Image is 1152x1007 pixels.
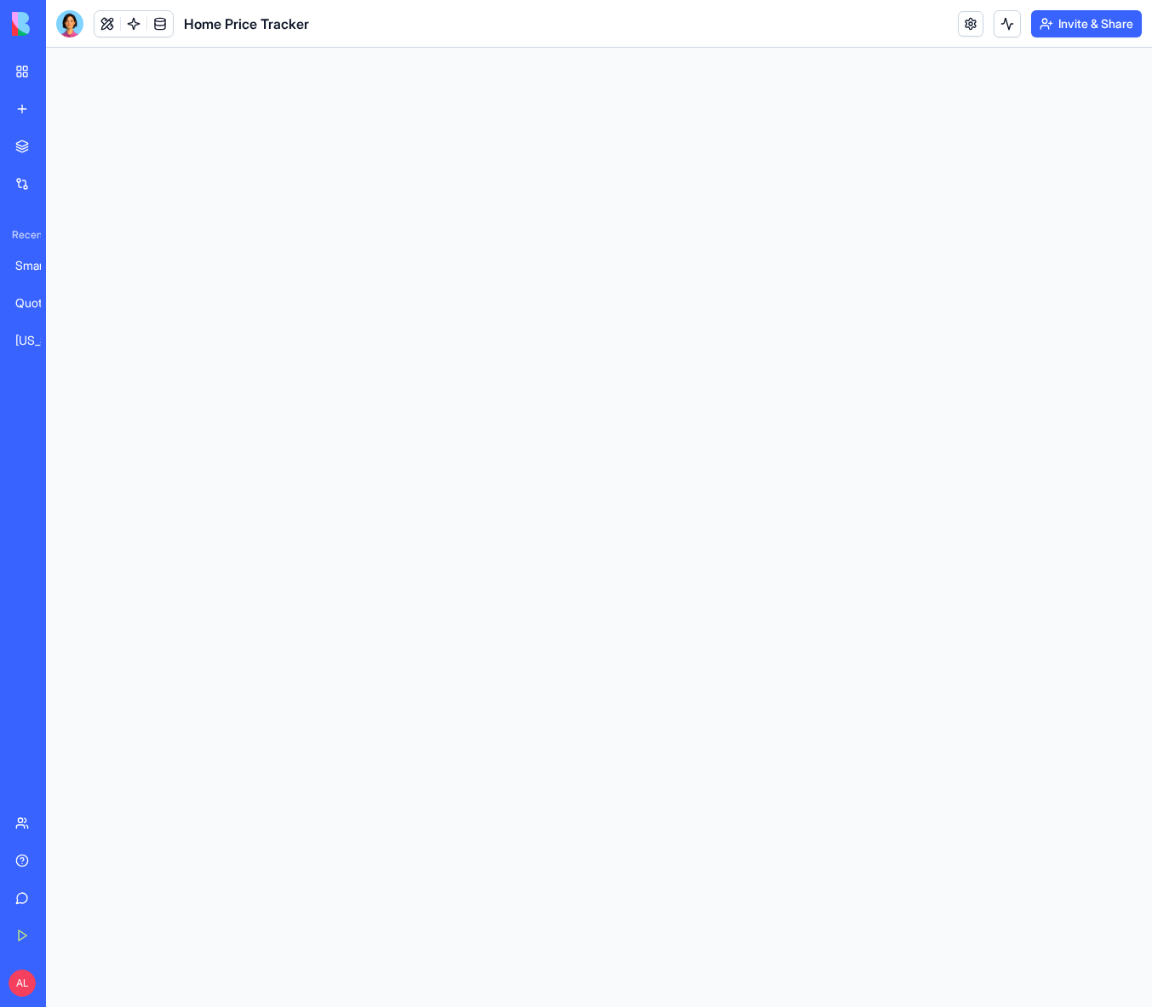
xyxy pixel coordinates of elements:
[15,257,63,274] div: Smart Reminders
[15,295,63,312] div: Quote Collector
[5,323,73,358] a: [US_STATE] Broker Exam Prep
[9,970,36,997] span: AL
[5,228,41,242] span: Recent
[5,286,73,320] a: Quote Collector
[15,332,63,349] div: [US_STATE] Broker Exam Prep
[5,249,73,283] a: Smart Reminders
[1031,10,1142,37] button: Invite & Share
[184,14,309,34] span: Home Price Tracker
[12,12,117,36] img: logo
